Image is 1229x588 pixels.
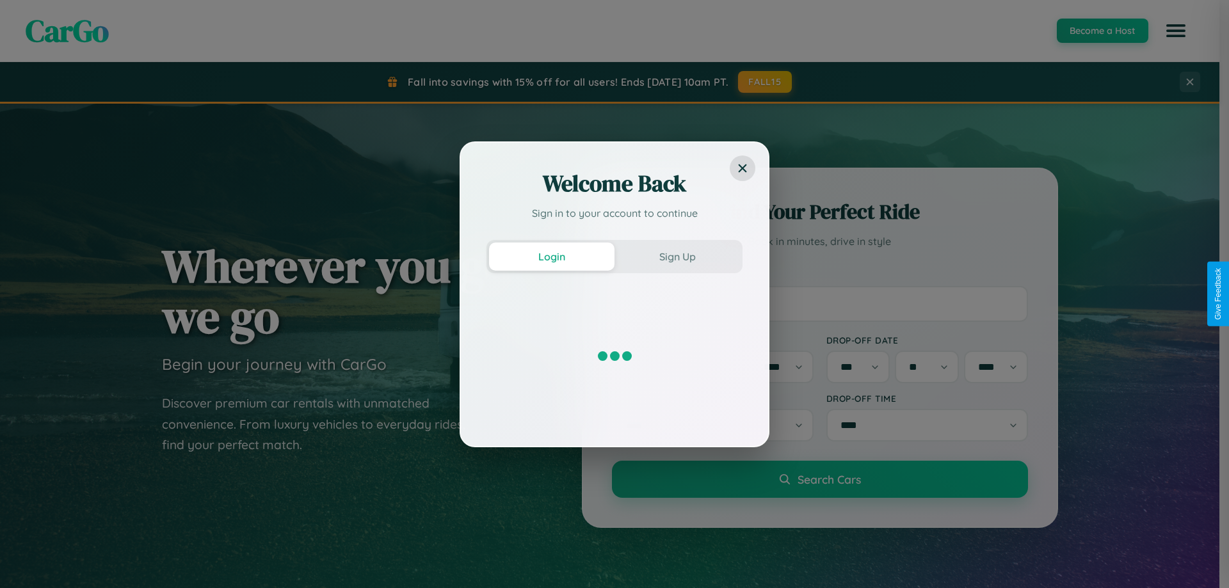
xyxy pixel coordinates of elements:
button: Login [489,242,614,271]
div: Give Feedback [1214,268,1223,320]
iframe: Intercom live chat [13,544,44,575]
button: Sign Up [614,242,740,271]
p: Sign in to your account to continue [486,205,743,221]
h2: Welcome Back [486,168,743,199]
